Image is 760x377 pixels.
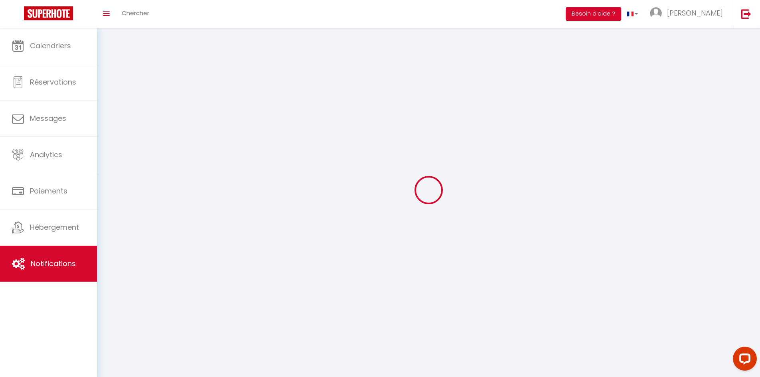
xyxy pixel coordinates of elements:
iframe: LiveChat chat widget [726,343,760,377]
span: Hébergement [30,222,79,232]
span: Analytics [30,150,62,160]
span: [PERSON_NAME] [667,8,723,18]
span: Chercher [122,9,149,17]
img: logout [741,9,751,19]
span: Calendriers [30,41,71,51]
button: Besoin d'aide ? [566,7,621,21]
span: Paiements [30,186,67,196]
span: Messages [30,113,66,123]
img: ... [650,7,662,19]
span: Notifications [31,259,76,268]
span: Réservations [30,77,76,87]
img: Super Booking [24,6,73,20]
